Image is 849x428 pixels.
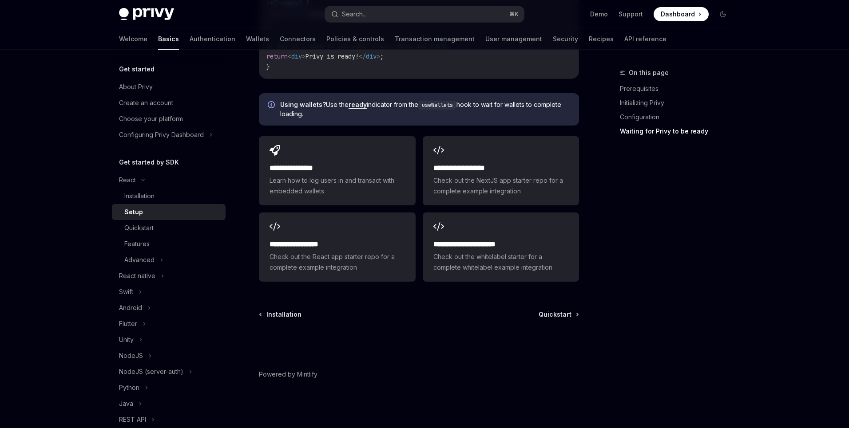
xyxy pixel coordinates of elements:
[509,11,519,18] span: ⌘ K
[485,28,542,50] a: User management
[539,310,578,319] a: Quickstart
[259,136,415,205] a: **** **** **** *Learn how to log users in and transact with embedded wallets
[342,9,367,20] div: Search...
[124,191,155,201] div: Installation
[380,52,384,60] span: ;
[119,130,204,140] div: Configuring Privy Dashboard
[325,6,524,22] button: Search...⌘K
[433,175,568,196] span: Check out the NextJS app starter repo for a complete example integration
[620,82,737,96] a: Prerequisites
[246,28,269,50] a: Wallets
[305,52,359,60] span: Privy is ready!
[119,382,139,393] div: Python
[119,82,153,92] div: About Privy
[270,175,405,196] span: Learn how to log users in and transact with embedded wallets
[553,28,578,50] a: Security
[266,52,288,60] span: return
[119,287,133,297] div: Swift
[266,310,302,319] span: Installation
[280,100,570,118] span: Use the indicator from the hook to wait for wallets to complete loading.
[112,220,226,236] a: Quickstart
[119,366,183,377] div: NodeJS (server-auth)
[119,157,179,168] h5: Get started by SDK
[112,95,226,111] a: Create an account
[260,310,302,319] a: Installation
[119,98,173,108] div: Create an account
[259,212,415,282] a: **** **** **** ***Check out the React app starter repo for a complete example integration
[112,79,226,95] a: About Privy
[620,96,737,110] a: Initializing Privy
[259,370,317,379] a: Powered by Mintlify
[395,28,475,50] a: Transaction management
[624,28,667,50] a: API reference
[119,398,133,409] div: Java
[158,28,179,50] a: Basics
[112,188,226,204] a: Installation
[423,212,579,282] a: **** **** **** **** ***Check out the whitelabel starter for a complete whitelabel example integra...
[280,28,316,50] a: Connectors
[119,271,155,281] div: React native
[366,52,377,60] span: div
[619,10,643,19] a: Support
[661,10,695,19] span: Dashboard
[377,52,380,60] span: >
[654,7,709,21] a: Dashboard
[119,414,146,425] div: REST API
[268,101,277,110] svg: Info
[629,67,669,78] span: On this page
[418,101,456,110] code: useWallets
[288,52,291,60] span: <
[119,350,143,361] div: NodeJS
[119,114,183,124] div: Choose your platform
[620,110,737,124] a: Configuration
[423,136,579,205] a: **** **** **** ****Check out the NextJS app starter repo for a complete example integration
[119,302,142,313] div: Android
[119,28,147,50] a: Welcome
[124,255,155,265] div: Advanced
[266,63,270,71] span: }
[112,111,226,127] a: Choose your platform
[124,207,143,217] div: Setup
[119,64,155,75] h5: Get started
[119,8,174,20] img: dark logo
[716,7,730,21] button: Toggle dark mode
[112,236,226,252] a: Features
[433,251,568,273] span: Check out the whitelabel starter for a complete whitelabel example integration
[359,52,366,60] span: </
[119,334,134,345] div: Unity
[349,101,367,109] a: ready
[302,52,305,60] span: >
[280,101,326,108] strong: Using wallets?
[124,223,154,233] div: Quickstart
[190,28,235,50] a: Authentication
[620,124,737,138] a: Waiting for Privy to be ready
[589,28,614,50] a: Recipes
[119,175,136,185] div: React
[270,251,405,273] span: Check out the React app starter repo for a complete example integration
[119,318,137,329] div: Flutter
[326,28,384,50] a: Policies & controls
[291,52,302,60] span: div
[590,10,608,19] a: Demo
[539,310,571,319] span: Quickstart
[112,204,226,220] a: Setup
[124,239,150,249] div: Features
